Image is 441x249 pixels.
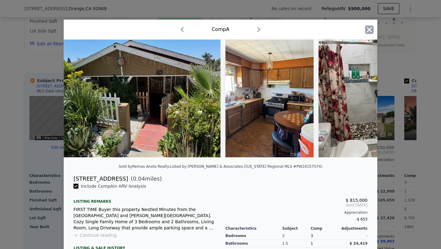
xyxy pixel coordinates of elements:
[282,240,311,247] div: 1.5
[318,40,407,157] img: Property Img
[119,164,170,169] div: Sold by Remax Anela Realty .
[311,226,339,231] div: Comp
[73,174,128,183] div: [STREET_ADDRESS]
[64,40,221,157] img: Property Img
[128,174,162,183] span: ( miles)
[311,240,339,247] div: 1
[212,26,229,33] div: Comp A
[349,241,367,246] span: $ 24,419
[282,226,311,231] div: Subject
[225,226,282,231] div: Characteristics
[170,164,322,169] div: Listed by [PERSON_NAME] & Associates. ([US_STATE] Regional MLS #PW24157574)
[339,226,367,231] div: Adjustments
[225,232,282,240] div: Bedrooms
[73,232,117,238] button: Continue reading
[311,234,313,238] span: 3
[73,206,216,231] div: FIRST TIME Buyer this property Nestled Minutes from the [GEOGRAPHIC_DATA] and [PERSON_NAME][GEOGR...
[225,40,314,157] img: Property Img
[73,194,216,204] div: Listing remarks
[346,198,367,203] span: $ 815,000
[282,232,311,240] div: 3
[133,175,145,182] span: 0.04
[78,184,149,189] span: Include Comp A in ARV Analysis
[225,240,282,247] div: Bathrooms
[356,217,367,221] span: -$ 653
[339,232,367,240] div: -
[225,203,367,208] span: Sold [DATE]
[225,210,367,215] div: Appreciation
